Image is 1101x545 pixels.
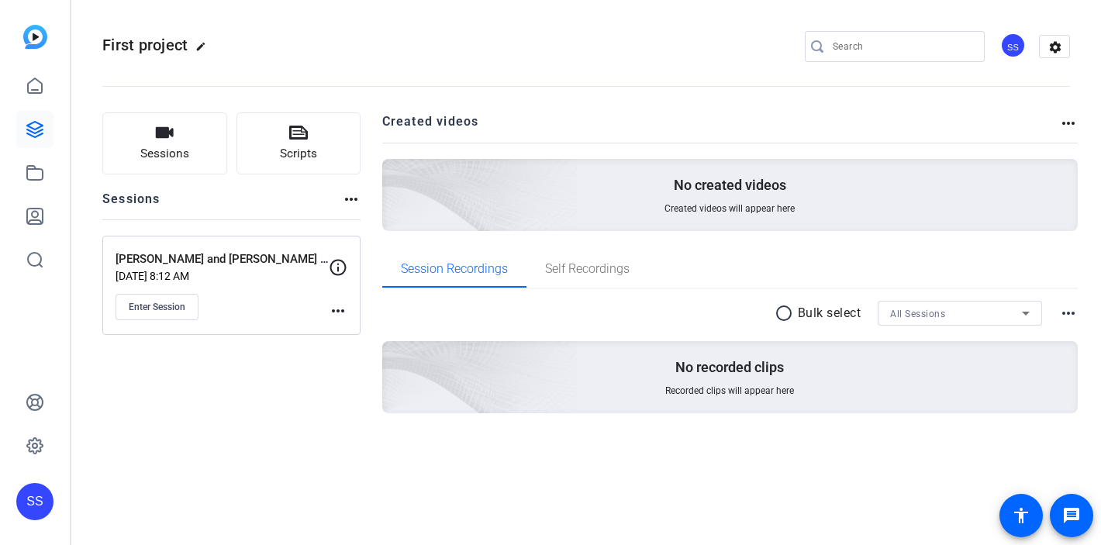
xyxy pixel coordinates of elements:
button: Sessions [102,112,227,174]
span: Recorded clips will appear here [665,385,794,397]
span: Sessions [140,145,189,163]
mat-icon: more_horiz [342,190,361,209]
mat-icon: radio_button_unchecked [775,304,798,323]
p: No created videos [674,176,786,195]
span: Scripts [280,145,317,163]
input: Search [833,37,972,56]
h2: Sessions [102,190,160,219]
span: Created videos will appear here [664,202,795,215]
div: SS [1000,33,1026,58]
button: Enter Session [116,294,198,320]
img: Creted videos background [209,5,578,342]
span: Self Recordings [545,263,630,275]
mat-icon: message [1062,506,1081,525]
mat-icon: accessibility [1012,506,1030,525]
p: No recorded clips [675,358,784,377]
div: SS [16,483,53,520]
p: [PERSON_NAME] and [PERSON_NAME] conversation [116,250,329,268]
img: blue-gradient.svg [23,25,47,49]
mat-icon: edit [195,41,214,60]
span: Enter Session [129,301,185,313]
span: All Sessions [890,309,945,319]
mat-icon: more_horiz [1059,304,1078,323]
p: Bulk select [798,304,861,323]
h2: Created videos [382,112,1060,143]
img: embarkstudio-empty-session.png [209,188,578,524]
p: [DATE] 8:12 AM [116,270,329,282]
mat-icon: more_horiz [1059,114,1078,133]
span: First project [102,36,188,54]
mat-icon: more_horiz [329,302,347,320]
span: Session Recordings [401,263,508,275]
ngx-avatar: Studio Support [1000,33,1027,60]
button: Scripts [236,112,361,174]
mat-icon: settings [1040,36,1071,59]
